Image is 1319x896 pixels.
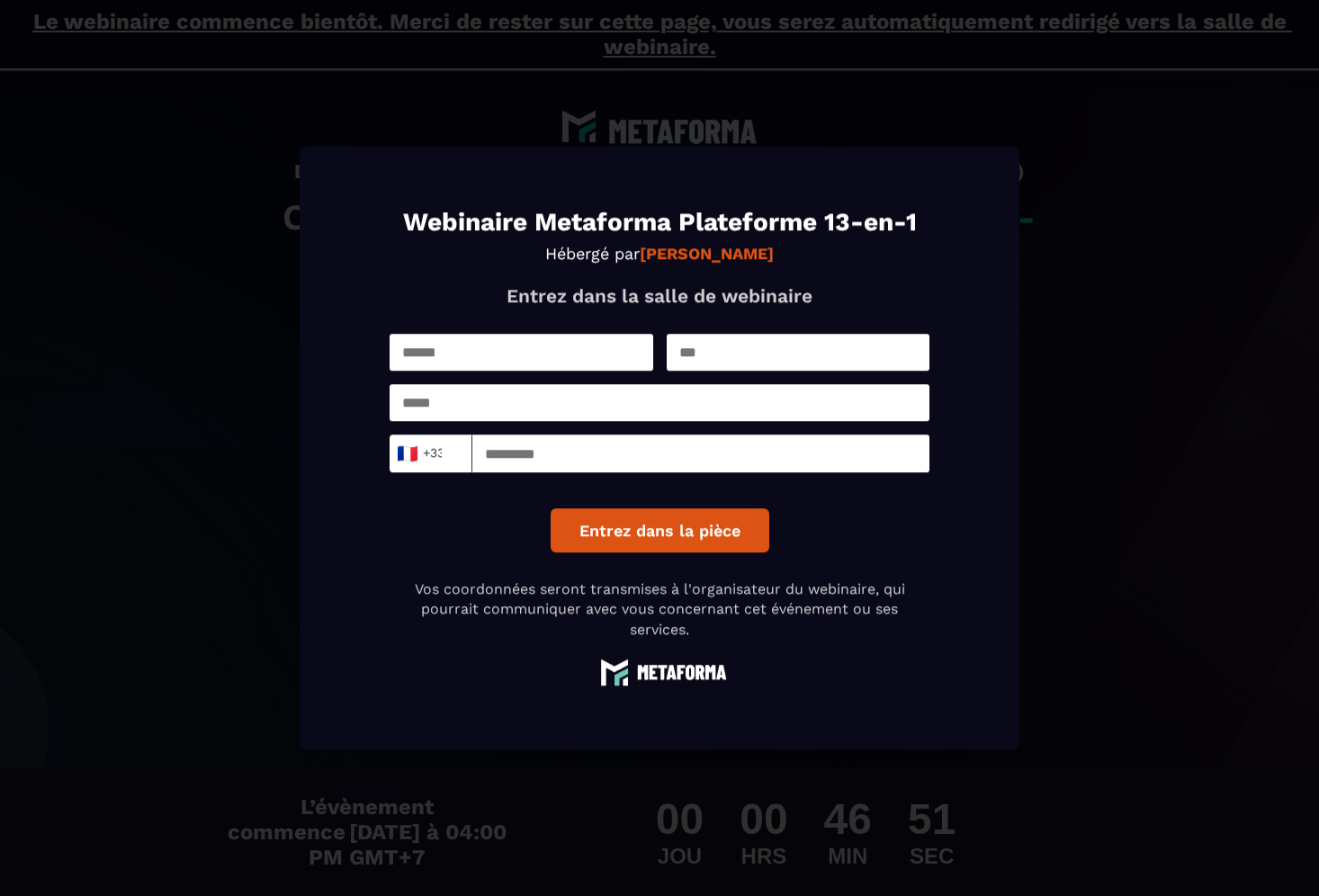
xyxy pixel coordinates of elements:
[401,441,439,466] span: +33
[640,244,774,263] strong: [PERSON_NAME]
[592,658,727,685] img: logo
[390,244,929,263] p: Hébergé par
[390,579,929,640] p: Vos coordonnées seront transmises à l'organisateur du webinaire, qui pourrait communiquer avec vo...
[390,284,929,307] p: Entrez dans la salle de webinaire
[551,508,769,552] button: Entrez dans la pièce
[390,435,472,472] div: Search for option
[443,440,456,467] input: Search for option
[396,441,418,466] span: 🇫🇷
[390,210,929,235] h1: Webinaire Metaforma Plateforme 13-en-1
